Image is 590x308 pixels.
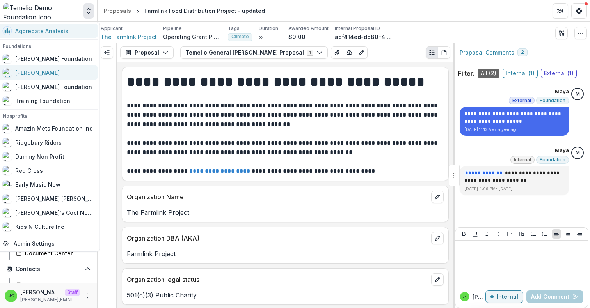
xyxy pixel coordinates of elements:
button: Open entity switcher [83,3,94,19]
div: Farmlink Food Distribution Project - updated [144,7,265,15]
button: Get Help [571,3,587,19]
p: Organization legal status [127,275,428,284]
div: Julie <julie@trytemelio.com> [8,293,14,298]
span: Foundation [540,157,565,163]
button: Proposal Comments [453,43,534,62]
p: Maya [555,88,569,96]
p: [PERSON_NAME] < [473,293,485,301]
p: Pipeline [163,25,182,32]
button: Add Comment [526,290,583,303]
button: Open Contacts [3,263,94,275]
p: Internal Proposal ID [335,25,380,32]
button: Underline [471,229,480,239]
p: Staff [65,289,80,296]
div: Grantees [25,281,88,289]
button: More [83,291,92,301]
button: Italicize [482,229,492,239]
p: Organization DBA (AKA) [127,234,428,243]
p: ∞ [259,33,263,41]
p: Filter: [458,69,474,78]
div: Document Center [25,249,88,257]
button: Ordered List [540,229,549,239]
button: Temelio General [PERSON_NAME] Proposal1 [180,46,328,59]
nav: breadcrumb [101,5,268,16]
div: Maya [576,92,580,97]
p: The Farmlink Project [127,208,444,217]
span: Contacts [16,266,82,273]
p: Applicant [101,25,123,32]
a: The Farmlink Project [101,33,157,41]
div: Proposals [104,7,131,15]
button: edit [431,191,444,203]
button: Align Right [575,229,584,239]
div: Maya [576,150,580,156]
button: Align Left [552,229,561,239]
button: Bold [459,229,469,239]
button: Heading 2 [517,229,526,239]
button: Proposal [120,46,174,59]
button: Expand left [101,46,113,59]
span: External [512,98,531,103]
p: Farmlink Project [127,249,444,258]
p: $0.00 [288,33,306,41]
span: Internal ( 1 ) [503,69,538,78]
button: Edit as form [355,46,368,59]
button: Heading 1 [505,229,515,239]
p: Organization Name [127,192,428,202]
p: Awarded Amount [288,25,329,32]
span: 2 [521,50,524,55]
p: [DATE] 11:13 AM • a year ago [464,127,564,133]
a: Document Center [12,247,94,260]
button: Partners [553,3,568,19]
a: Grantees [12,278,94,291]
span: Foundation [540,98,565,103]
span: Internal [514,157,531,163]
p: Maya [555,147,569,154]
p: [PERSON_NAME] <[PERSON_NAME][EMAIL_ADDRESS][DOMAIN_NAME]> [20,288,62,296]
p: [PERSON_NAME][EMAIL_ADDRESS][DOMAIN_NAME] [20,296,80,303]
p: 501(c)(3) Public Charity [127,290,444,300]
button: Internal [485,290,523,303]
p: acf414ed-dd80-48f0-af4f-72660966c27c [335,33,393,41]
button: Align Center [563,229,573,239]
p: Internal [497,294,518,300]
p: Tags [228,25,240,32]
img: Temelio Demo Foundation logo [3,3,80,19]
span: All ( 2 ) [478,69,499,78]
button: PDF view [438,46,450,59]
p: Duration [259,25,278,32]
button: edit [431,232,444,244]
p: Operating Grant Pipeline [163,33,222,41]
p: [DATE] 4:09 PM • [DATE] [464,186,564,192]
div: Julie <julie@trytemelio.com> [462,295,467,299]
span: External ( 1 ) [541,69,577,78]
button: edit [431,273,444,286]
button: Bullet List [529,229,538,239]
span: Climate [231,34,249,39]
button: Strike [494,229,503,239]
button: Plaintext view [426,46,438,59]
button: View Attached Files [331,46,343,59]
a: Proposals [101,5,134,16]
